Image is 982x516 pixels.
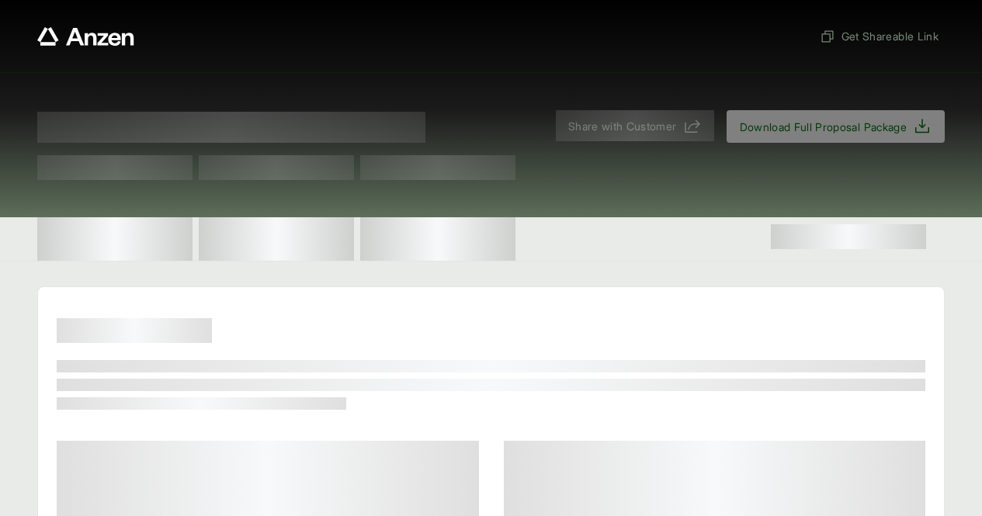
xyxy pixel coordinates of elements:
span: Test [199,155,354,180]
span: Test [360,155,515,180]
a: Anzen website [37,27,134,46]
span: Share with Customer [568,118,677,134]
span: Proposal for [37,112,425,143]
span: Test [37,155,193,180]
button: Get Shareable Link [814,22,945,50]
span: Get Shareable Link [820,28,939,44]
